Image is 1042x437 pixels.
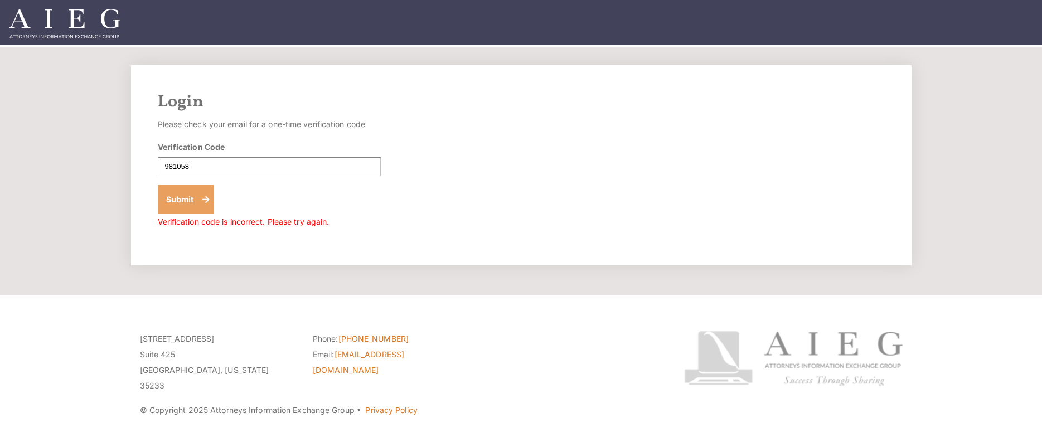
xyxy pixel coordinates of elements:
li: Phone: [313,331,469,347]
label: Verification Code [158,141,225,153]
li: Email: [313,347,469,378]
span: · [356,410,361,415]
p: Please check your email for a one-time verification code [158,116,381,132]
p: © Copyright 2025 Attorneys Information Exchange Group [140,402,642,418]
a: Privacy Policy [365,405,417,415]
a: [PHONE_NUMBER] [338,334,409,343]
span: Verification code is incorrect. Please try again. [158,217,329,226]
img: Attorneys Information Exchange Group [9,9,120,38]
h2: Login [158,92,885,112]
img: Attorneys Information Exchange Group logo [684,331,903,386]
p: [STREET_ADDRESS] Suite 425 [GEOGRAPHIC_DATA], [US_STATE] 35233 [140,331,296,394]
button: Submit [158,185,214,214]
a: [EMAIL_ADDRESS][DOMAIN_NAME] [313,349,404,375]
